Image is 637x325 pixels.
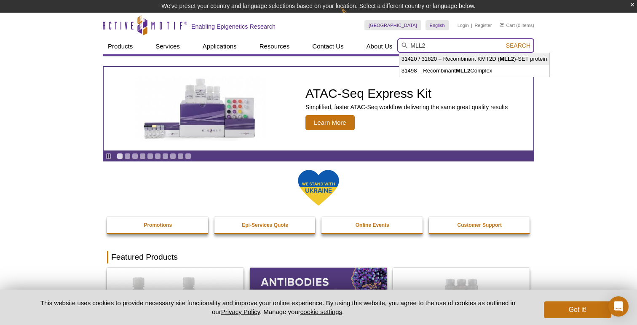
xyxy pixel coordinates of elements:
a: Register [474,22,492,28]
a: Go to slide 2 [124,153,131,159]
a: Go to slide 9 [177,153,184,159]
h2: Featured Products [107,251,530,263]
a: Go to slide 5 [147,153,153,159]
a: About Us [361,38,398,54]
a: Customer Support [429,217,531,233]
a: Contact Us [307,38,348,54]
input: Keyword, Cat. No. [397,38,534,53]
img: Your Cart [500,23,504,27]
a: Go to slide 4 [139,153,146,159]
a: Toggle autoplay [105,153,112,159]
strong: Customer Support [458,222,502,228]
img: ATAC-Seq Express Kit [131,77,270,141]
li: 31420 / 31820 – Recombinant KMT2D ( )-SET protein [399,53,549,65]
h2: Enabling Epigenetics Research [191,23,276,30]
a: Cart [500,22,515,28]
a: Go to slide 7 [162,153,169,159]
a: Go to slide 3 [132,153,138,159]
a: Promotions [107,217,209,233]
img: We Stand With Ukraine [297,169,340,207]
strong: Epi-Services Quote [242,222,288,228]
a: Resources [254,38,295,54]
strong: Promotions [144,222,172,228]
a: Go to slide 8 [170,153,176,159]
p: Simplified, faster ATAC-Seq workflow delivering the same great quality results [305,103,508,111]
p: This website uses cookies to provide necessary site functionality and improve your online experie... [26,298,530,316]
a: Epi-Services Quote [214,217,316,233]
article: ATAC-Seq Express Kit [104,67,533,150]
a: Go to slide 1 [117,153,123,159]
span: Learn More [305,115,355,130]
a: ATAC-Seq Express Kit ATAC-Seq Express Kit Simplified, faster ATAC-Seq workflow delivering the sam... [104,67,533,150]
a: Login [458,22,469,28]
img: Change Here [341,6,363,26]
a: [GEOGRAPHIC_DATA] [364,20,421,30]
span: Search [506,42,530,49]
li: (0 items) [500,20,534,30]
a: Go to slide 6 [155,153,161,159]
a: English [426,20,449,30]
button: cookie settings [300,308,342,315]
strong: MLL2 [456,67,470,74]
li: 31498 – Recombinant Complex [399,65,549,77]
a: Privacy Policy [221,308,260,315]
strong: MLL2 [500,56,514,62]
a: Applications [198,38,242,54]
a: Services [150,38,185,54]
a: Go to slide 10 [185,153,191,159]
h2: ATAC-Seq Express Kit [305,87,508,100]
a: Online Events [321,217,423,233]
strong: Online Events [356,222,389,228]
button: Got it! [544,301,611,318]
button: Search [503,42,533,49]
li: | [471,20,472,30]
a: Products [103,38,138,54]
div: Open Intercom Messenger [608,296,629,317]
